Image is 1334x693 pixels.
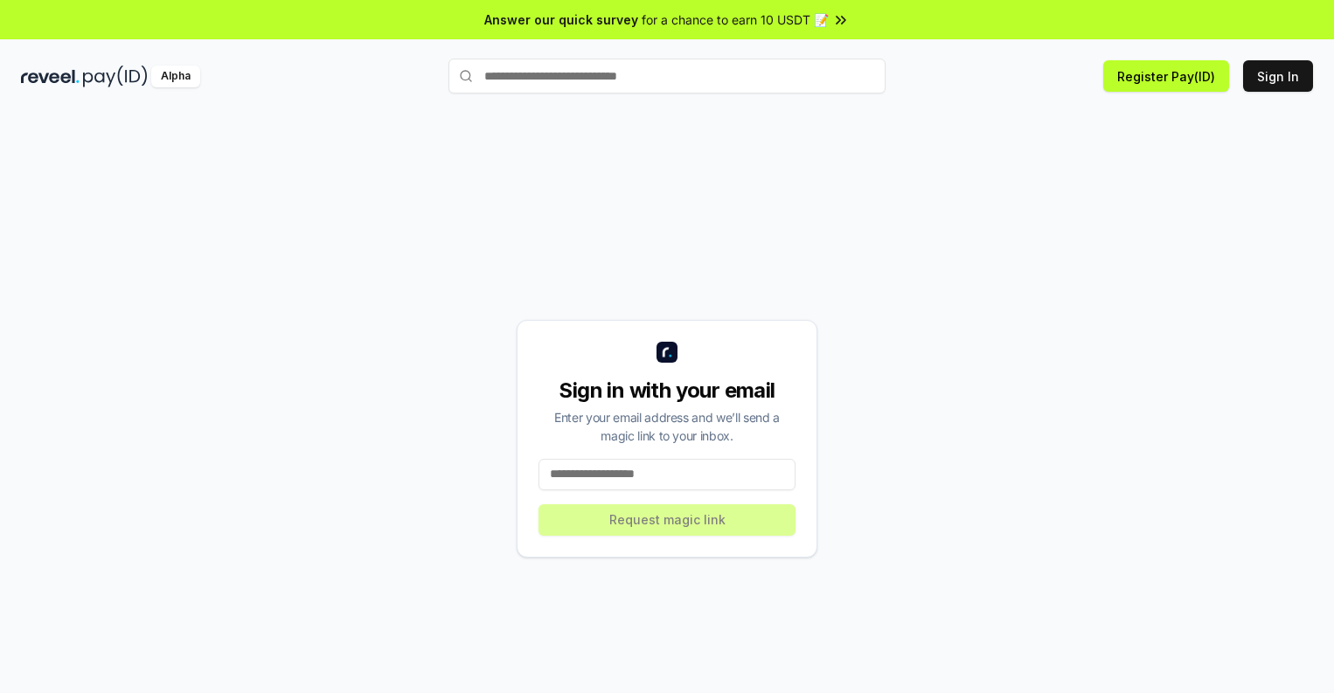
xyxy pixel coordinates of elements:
div: Enter your email address and we’ll send a magic link to your inbox. [538,408,796,445]
div: Sign in with your email [538,377,796,405]
img: pay_id [83,66,148,87]
img: logo_small [657,342,677,363]
div: Alpha [151,66,200,87]
button: Sign In [1243,60,1313,92]
img: reveel_dark [21,66,80,87]
span: Answer our quick survey [484,10,638,29]
span: for a chance to earn 10 USDT 📝 [642,10,829,29]
button: Register Pay(ID) [1103,60,1229,92]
